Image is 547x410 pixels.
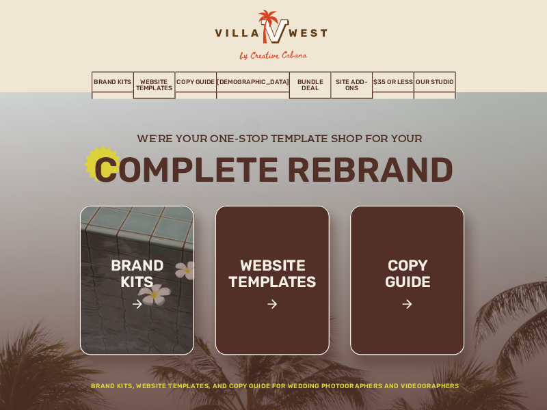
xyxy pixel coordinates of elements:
[70,381,479,394] h2: Brand Kits, website templates, and Copy Guide for wedding photographers and videographers
[366,258,450,321] a: copy guide
[332,72,372,99] a: Site Add-Ons
[373,72,413,93] a: $35 or Less
[72,133,487,144] h2: we're your one-stop template shop for your
[213,258,332,310] a: website templates
[290,72,330,99] a: Bundle Deal
[98,258,176,321] a: brand kits
[217,72,289,93] a: [DEMOGRAPHIC_DATA]
[414,72,455,93] a: Our Studio
[134,72,174,99] a: Website Templates
[92,72,133,93] a: Brand Kits
[232,49,315,63] h3: by Creative Cabana
[176,72,216,93] a: Copy Guide
[27,152,520,189] h2: Complete rebrand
